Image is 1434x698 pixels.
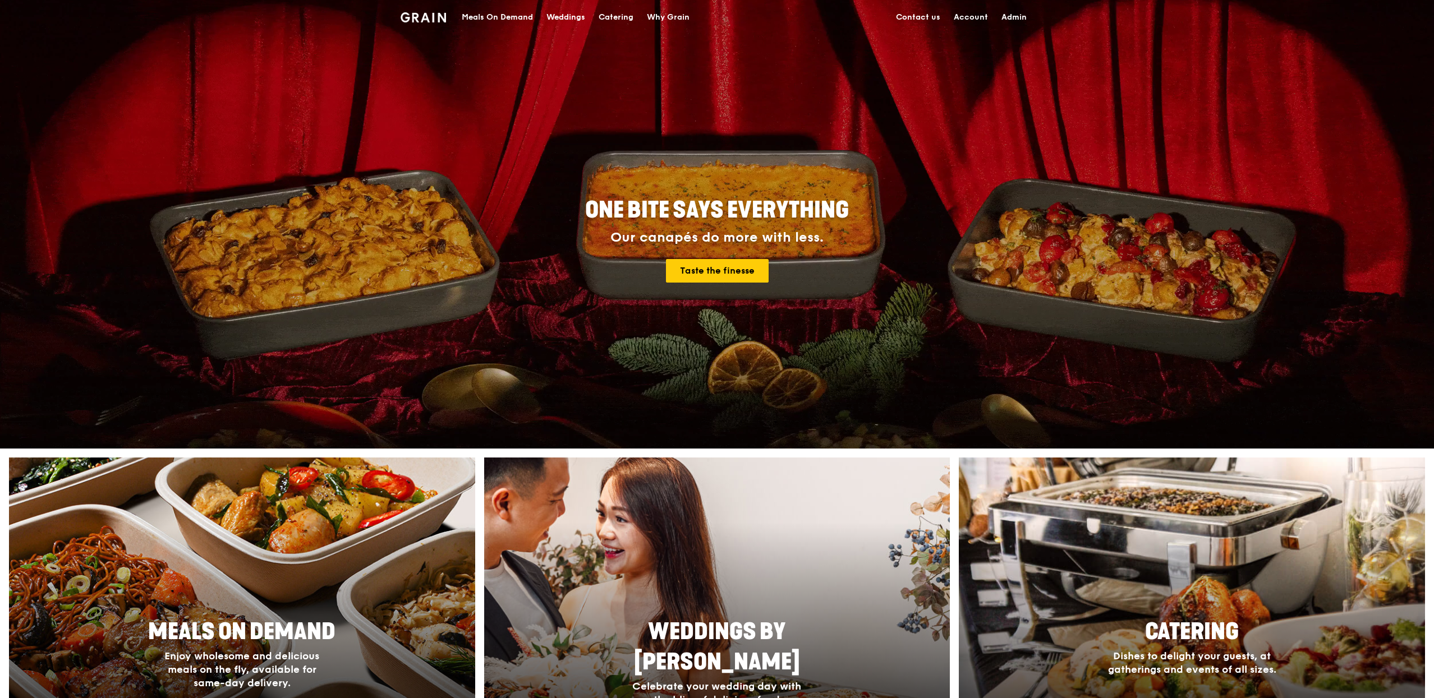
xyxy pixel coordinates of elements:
a: Catering [592,1,640,34]
img: Grain [401,12,446,22]
div: Our canapés do more with less. [515,230,919,246]
span: Dishes to delight your guests, at gatherings and events of all sizes. [1108,650,1276,676]
span: Weddings by [PERSON_NAME] [634,618,800,676]
a: Contact us [889,1,947,34]
a: Admin [995,1,1033,34]
a: Account [947,1,995,34]
span: Enjoy wholesome and delicious meals on the fly, available for same-day delivery. [164,650,319,689]
span: Catering [1145,618,1239,645]
div: Meals On Demand [462,1,533,34]
span: Meals On Demand [148,618,335,645]
a: Taste the finesse [666,259,769,283]
span: ONE BITE SAYS EVERYTHING [585,197,849,224]
div: Catering [599,1,633,34]
a: Why Grain [640,1,696,34]
a: Weddings [540,1,592,34]
div: Why Grain [647,1,690,34]
div: Weddings [546,1,585,34]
